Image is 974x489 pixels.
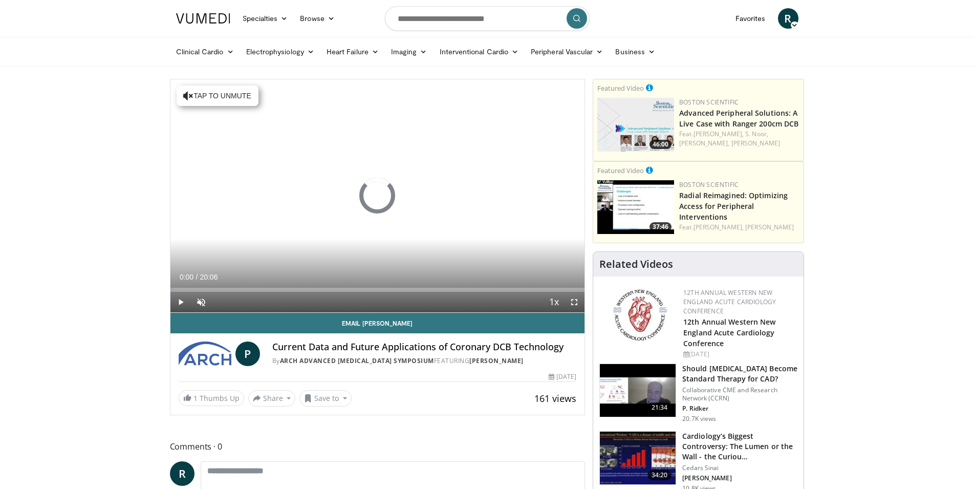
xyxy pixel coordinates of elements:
a: ARCH Advanced [MEDICAL_DATA] Symposium [280,356,434,365]
div: By FEATURING [272,356,576,366]
span: 46:00 [650,140,672,149]
a: Email [PERSON_NAME] [170,313,585,333]
a: Boston Scientific [679,98,739,107]
a: 37:46 [597,180,674,234]
div: Feat. [679,223,799,232]
a: 12th Annual Western New England Acute Cardiology Conference [683,288,776,315]
a: Interventional Cardio [434,41,525,62]
div: [DATE] [683,350,795,359]
a: 21:34 Should [MEDICAL_DATA] Become Standard Therapy for CAD? Collaborative CME and Research Netwo... [599,364,797,423]
img: 0954f259-7907-4053-a817-32a96463ecc8.png.150x105_q85_autocrop_double_scale_upscale_version-0.2.png [612,288,668,342]
a: [PERSON_NAME], [694,223,744,231]
h4: Current Data and Future Applications of Coronary DCB Technology [272,342,576,353]
a: Advanced Peripheral Solutions: A Live Case with Ranger 200cm DCB [679,108,798,129]
p: Collaborative CME and Research Network (CCRN) [682,386,797,402]
button: Unmute [191,292,211,312]
a: Electrophysiology [240,41,320,62]
a: Clinical Cardio [170,41,240,62]
span: 20:06 [200,273,218,281]
h3: Cardiology’s Biggest Controversy: The Lumen or the Wall - the Curiou… [682,431,797,462]
a: Radial Reimagined: Optimizing Access for Peripheral Interventions [679,190,788,222]
span: 34:20 [647,470,672,480]
button: Save to [299,390,352,407]
div: [DATE] [549,372,576,381]
input: Search topics, interventions [385,6,590,31]
p: [PERSON_NAME] [682,474,797,482]
a: 12th Annual Western New England Acute Cardiology Conference [683,317,775,348]
a: Imaging [385,41,434,62]
p: Cedars Sinai [682,464,797,472]
span: 161 views [534,392,576,405]
a: [PERSON_NAME] [745,223,794,231]
p: 20.7K views [682,415,716,423]
a: R [170,461,194,486]
img: VuMedi Logo [176,13,230,24]
a: 1 Thumbs Up [179,390,244,406]
small: Featured Video [597,166,644,175]
span: Comments 0 [170,440,586,453]
a: [PERSON_NAME], [679,139,729,147]
a: R [778,8,798,29]
h4: Related Videos [599,258,673,270]
a: S. Noor, [745,130,768,138]
p: P. Ridker [682,405,797,413]
span: / [196,273,198,281]
button: Playback Rate [544,292,564,312]
img: eb63832d-2f75-457d-8c1a-bbdc90eb409c.150x105_q85_crop-smart_upscale.jpg [600,364,676,417]
a: [PERSON_NAME], [694,130,744,138]
span: 21:34 [647,402,672,413]
span: 1 [193,393,198,403]
button: Play [170,292,191,312]
a: Favorites [729,8,772,29]
a: Browse [294,8,341,29]
img: c038ed19-16d5-403f-b698-1d621e3d3fd1.150x105_q85_crop-smart_upscale.jpg [597,180,674,234]
a: Specialties [236,8,294,29]
img: ARCH Advanced Revascularization Symposium [179,342,231,366]
video-js: Video Player [170,79,585,313]
img: d453240d-5894-4336-be61-abca2891f366.150x105_q85_crop-smart_upscale.jpg [600,432,676,485]
a: P [235,342,260,366]
button: Fullscreen [564,292,585,312]
a: [PERSON_NAME] [731,139,780,147]
div: Progress Bar [170,288,585,292]
small: Featured Video [597,83,644,93]
button: Tap to unmute [177,86,258,106]
h3: Should [MEDICAL_DATA] Become Standard Therapy for CAD? [682,364,797,384]
a: Heart Failure [320,41,385,62]
img: af9da20d-90cf-472d-9687-4c089bf26c94.150x105_q85_crop-smart_upscale.jpg [597,98,674,152]
button: Share [248,390,296,407]
a: Boston Scientific [679,180,739,189]
div: Feat. [679,130,799,148]
a: 46:00 [597,98,674,152]
span: 0:00 [180,273,193,281]
a: Peripheral Vascular [525,41,609,62]
span: 37:46 [650,222,672,231]
a: [PERSON_NAME] [469,356,524,365]
a: Business [609,41,661,62]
